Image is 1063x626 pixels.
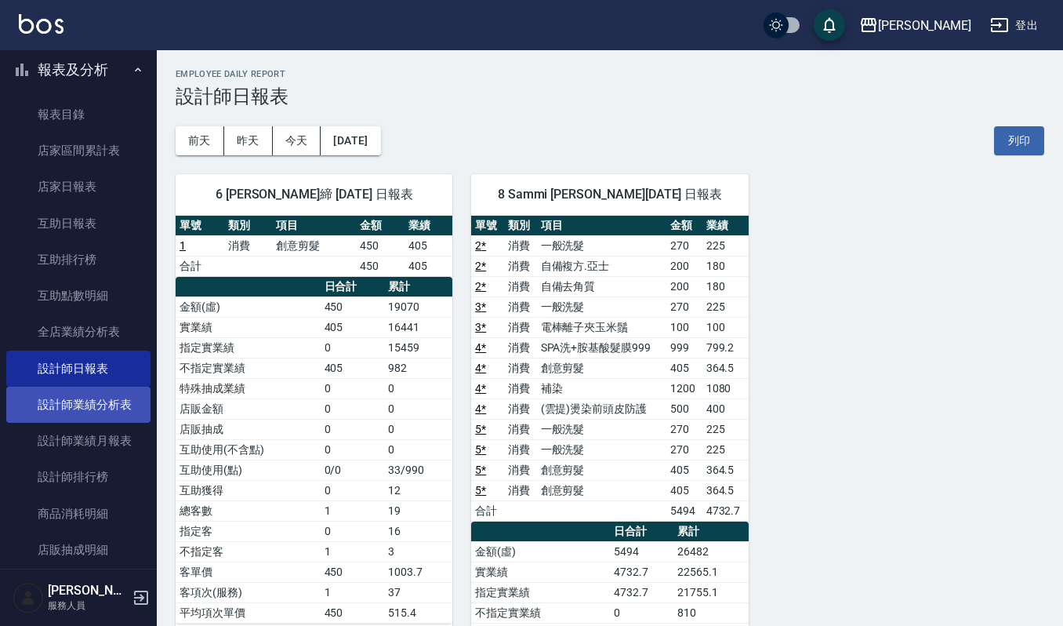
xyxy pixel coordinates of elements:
[321,500,384,521] td: 1
[702,480,749,500] td: 364.5
[994,126,1044,155] button: 列印
[666,439,702,460] td: 270
[356,256,405,276] td: 450
[702,216,749,236] th: 業績
[537,337,666,358] td: SPA洗+胺基酸髮膜999
[666,317,702,337] td: 100
[384,439,452,460] td: 0
[702,276,749,297] td: 180
[471,602,610,623] td: 不指定實業績
[272,235,356,256] td: 創意剪髮
[384,500,452,521] td: 19
[6,314,151,350] a: 全店業績分析表
[853,9,978,42] button: [PERSON_NAME]
[384,582,452,602] td: 37
[6,169,151,205] a: 店家日報表
[6,133,151,169] a: 店家區間累計表
[537,399,666,419] td: (雲提)燙染前頭皮防護
[176,256,224,276] td: 合計
[321,562,384,582] td: 450
[384,562,452,582] td: 1003.7
[176,358,321,378] td: 不指定實業績
[504,480,537,500] td: 消費
[471,216,748,522] table: a dense table
[176,419,321,439] td: 店販抽成
[176,337,321,358] td: 指定實業績
[702,460,749,480] td: 364.5
[702,297,749,317] td: 225
[666,297,702,317] td: 270
[504,378,537,399] td: 消費
[702,439,749,460] td: 225
[504,235,537,256] td: 消費
[504,256,537,276] td: 消費
[384,602,452,623] td: 515.4
[702,399,749,419] td: 400
[666,378,702,399] td: 1200
[504,337,537,358] td: 消費
[666,358,702,378] td: 405
[176,460,321,480] td: 互助使用(點)
[272,216,356,236] th: 項目
[610,602,673,623] td: 0
[504,460,537,480] td: 消費
[702,378,749,399] td: 1080
[384,297,452,317] td: 19070
[673,562,749,582] td: 22565.1
[176,216,452,277] table: a dense table
[321,337,384,358] td: 0
[666,216,702,236] th: 金額
[384,541,452,562] td: 3
[702,500,749,521] td: 4732.7
[504,216,537,236] th: 類別
[666,276,702,297] td: 200
[19,14,63,34] img: Logo
[610,582,673,602] td: 4732.7
[6,242,151,278] a: 互助排行榜
[537,276,666,297] td: 自備去角質
[814,9,845,41] button: save
[321,439,384,460] td: 0
[537,297,666,317] td: 一般洗髮
[537,378,666,399] td: 補染
[321,126,380,155] button: [DATE]
[6,96,151,133] a: 報表目錄
[321,541,384,562] td: 1
[176,277,452,624] table: a dense table
[405,235,453,256] td: 405
[702,358,749,378] td: 364.5
[504,358,537,378] td: 消費
[673,582,749,602] td: 21755.1
[405,256,453,276] td: 405
[6,532,151,568] a: 店販抽成明細
[537,256,666,276] td: 自備複方.亞士
[490,187,729,202] span: 8 Sammi [PERSON_NAME][DATE] 日報表
[405,216,453,236] th: 業績
[6,423,151,459] a: 設計師業績月報表
[610,562,673,582] td: 4732.7
[537,317,666,337] td: 電棒離子夾玉米鬚
[273,126,321,155] button: 今天
[666,399,702,419] td: 500
[6,568,151,604] a: 收支分類明細表
[6,459,151,495] a: 設計師排行榜
[194,187,434,202] span: 6 [PERSON_NAME]締 [DATE] 日報表
[666,337,702,358] td: 999
[321,602,384,623] td: 450
[321,582,384,602] td: 1
[176,602,321,623] td: 平均項次單價
[180,239,186,252] a: 1
[878,16,971,35] div: [PERSON_NAME]
[224,126,273,155] button: 昨天
[537,439,666,460] td: 一般洗髮
[321,317,384,337] td: 405
[666,460,702,480] td: 405
[321,521,384,541] td: 0
[6,49,151,90] button: 報表及分析
[321,297,384,317] td: 450
[537,480,666,500] td: 創意剪髮
[176,126,224,155] button: 前天
[176,562,321,582] td: 客單價
[673,522,749,542] th: 累計
[984,11,1044,40] button: 登出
